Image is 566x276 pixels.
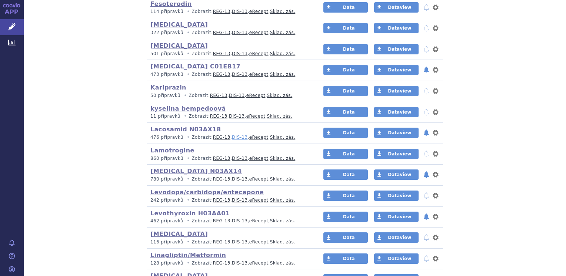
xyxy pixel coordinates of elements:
[150,239,309,245] p: Zobrazit: , , ,
[232,260,247,266] a: DIS-13
[323,65,368,75] a: Data
[213,260,230,266] a: REG-13
[388,172,411,177] span: Dataview
[150,134,309,141] p: Zobrazit: , , ,
[343,235,355,240] span: Data
[150,51,309,57] p: Zobrazit: , , ,
[232,135,247,140] a: DIS-13
[388,110,411,115] span: Dataview
[185,218,192,224] i: •
[374,128,419,138] a: Dataview
[323,107,368,117] a: Data
[323,44,368,54] a: Data
[343,130,355,135] span: Data
[343,67,355,73] span: Data
[213,30,230,35] a: REG-13
[323,253,368,264] a: Data
[150,72,183,77] span: 473 přípravků
[423,170,430,179] button: notifikace
[150,156,183,161] span: 860 přípravků
[150,176,309,182] p: Zobrazit: , , ,
[423,45,430,54] button: notifikace
[150,9,309,15] p: Zobrazit: , , ,
[232,9,247,14] a: DIS-13
[423,212,430,221] button: notifikace
[213,176,230,182] a: REG-13
[249,260,269,266] a: eRecept
[249,9,269,14] a: eRecept
[150,198,183,203] span: 242 přípravků
[270,135,296,140] a: Sklad. zás.
[232,218,247,223] a: DIS-13
[432,191,439,200] button: nastavení
[185,239,192,245] i: •
[185,134,192,141] i: •
[232,30,247,35] a: DIS-13
[432,108,439,117] button: nastavení
[374,2,419,13] a: Dataview
[323,169,368,180] a: Data
[423,128,430,137] button: notifikace
[185,155,192,162] i: •
[432,45,439,54] button: nastavení
[423,254,430,263] button: notifikace
[213,198,230,203] a: REG-13
[150,197,309,203] p: Zobrazit: , , ,
[388,130,411,135] span: Dataview
[150,260,309,266] p: Zobrazit: , , ,
[150,84,186,91] a: Kariprazin
[185,9,192,15] i: •
[150,0,192,7] a: Fesoterodin
[249,239,269,245] a: eRecept
[388,193,411,198] span: Dataview
[150,189,264,196] a: Levodopa/carbidopa/entecapone
[374,191,419,201] a: Dataview
[374,149,419,159] a: Dataview
[150,155,309,162] p: Zobrazit: , , ,
[182,92,189,99] i: •
[150,218,183,223] span: 462 přípravků
[423,87,430,95] button: notifikace
[343,110,355,115] span: Data
[388,235,411,240] span: Dataview
[232,198,247,203] a: DIS-13
[150,21,208,28] a: [MEDICAL_DATA]
[343,172,355,177] span: Data
[232,72,247,77] a: DIS-13
[249,198,269,203] a: eRecept
[323,128,368,138] a: Data
[232,51,247,56] a: DIS-13
[213,156,230,161] a: REG-13
[267,114,293,119] a: Sklad. zás.
[388,47,411,52] span: Dataview
[374,86,419,96] a: Dataview
[343,47,355,52] span: Data
[232,156,247,161] a: DIS-13
[150,147,194,154] a: Lamotrogine
[232,176,247,182] a: DIS-13
[388,5,411,10] span: Dataview
[343,256,355,261] span: Data
[229,93,244,98] a: DIS-13
[343,214,355,219] span: Data
[249,135,269,140] a: eRecept
[374,65,419,75] a: Dataview
[323,149,368,159] a: Data
[432,233,439,242] button: nastavení
[270,239,296,245] a: Sklad. zás.
[246,93,266,98] a: eRecept
[150,135,183,140] span: 476 přípravků
[232,239,247,245] a: DIS-13
[343,88,355,94] span: Data
[150,9,183,14] span: 114 přípravků
[423,149,430,158] button: notifikace
[432,149,439,158] button: nastavení
[323,212,368,222] a: Data
[323,2,368,13] a: Data
[323,191,368,201] a: Data
[185,30,192,36] i: •
[150,71,309,78] p: Zobrazit: , , ,
[150,230,208,238] a: [MEDICAL_DATA]
[150,210,230,217] a: Levothyroxin H03AA01
[213,51,230,56] a: REG-13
